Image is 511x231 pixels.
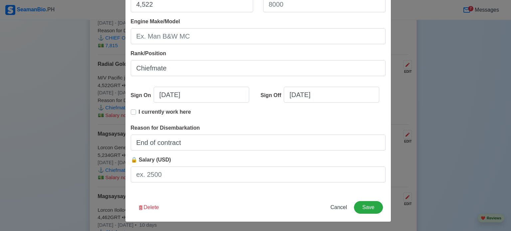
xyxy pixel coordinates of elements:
[131,51,166,56] span: Rank/Position
[326,201,351,214] button: Cancel
[131,91,154,99] div: Sign On
[131,167,386,182] input: ex. 2500
[131,19,180,24] span: Engine Make/Model
[139,108,191,116] p: I currently work here
[131,135,386,151] input: Your reason for disembarkation...
[133,201,163,214] button: Delete
[330,204,347,210] span: Cancel
[131,125,200,131] span: Reason for Disembarkation
[131,60,386,76] input: Ex: Third Officer or 3/OFF
[131,28,386,44] input: Ex. Man B&W MC
[260,91,284,99] div: Sign Off
[131,157,171,163] span: 🔒 Salary (USD)
[354,201,383,214] button: Save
